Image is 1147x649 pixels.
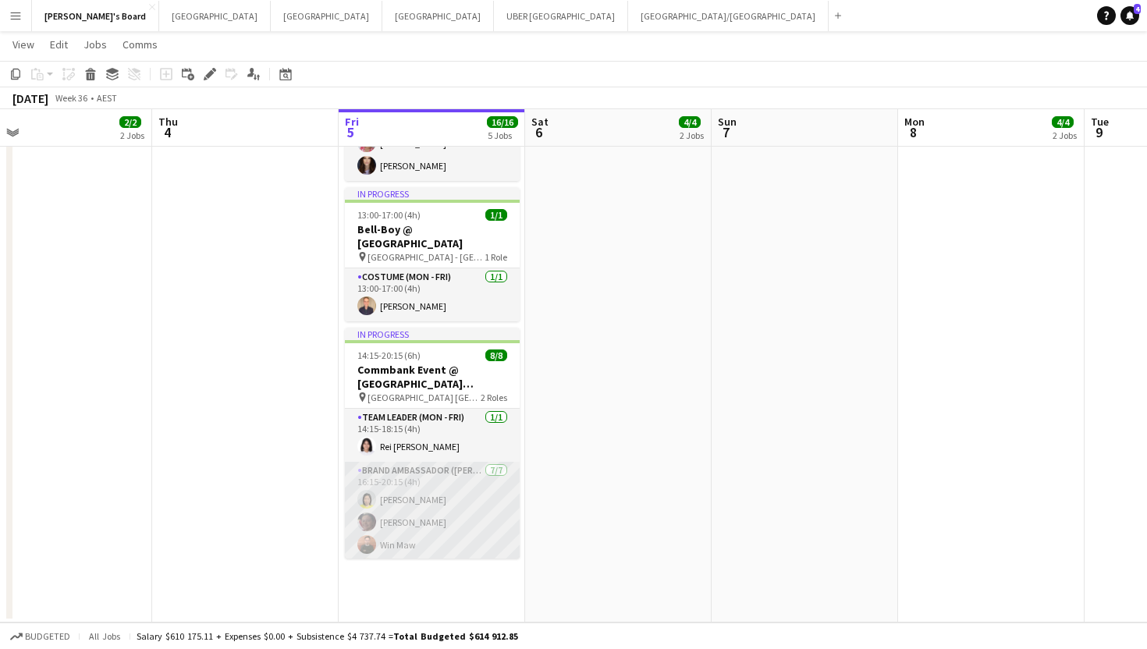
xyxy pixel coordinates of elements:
app-card-role: Team Leader (Mon - Fri)1/114:15-18:15 (4h)Rei [PERSON_NAME] [345,409,520,462]
span: 4/4 [679,116,701,128]
span: 2 Roles [481,392,507,403]
button: [GEOGRAPHIC_DATA] [159,1,271,31]
h3: Bell-Boy @ [GEOGRAPHIC_DATA] [345,222,520,250]
span: Fri [345,115,359,129]
span: 1/1 [485,209,507,221]
span: Jobs [83,37,107,51]
button: Budgeted [8,628,73,645]
div: AEST [97,92,117,104]
span: 2/2 [119,116,141,128]
span: Budgeted [25,631,70,642]
span: 4/4 [1052,116,1074,128]
button: [PERSON_NAME]'s Board [32,1,159,31]
a: 4 [1120,6,1139,25]
span: 6 [529,123,549,141]
button: [GEOGRAPHIC_DATA]/[GEOGRAPHIC_DATA] [628,1,829,31]
span: 9 [1088,123,1109,141]
app-job-card: In progress14:15-20:15 (6h)8/8Commbank Event @ [GEOGRAPHIC_DATA] [GEOGRAPHIC_DATA] [GEOGRAPHIC_DA... [345,328,520,559]
span: Mon [904,115,925,129]
span: 5 [343,123,359,141]
div: Salary $610 175.11 + Expenses $0.00 + Subsistence $4 737.74 = [137,630,518,642]
div: In progress [345,187,520,200]
span: Sat [531,115,549,129]
div: 5 Jobs [488,129,517,141]
a: Edit [44,34,74,55]
div: 2 Jobs [120,129,144,141]
span: Comms [123,37,158,51]
span: Total Budgeted $614 912.85 [393,630,518,642]
app-job-card: In progress13:00-17:00 (4h)1/1Bell-Boy @ [GEOGRAPHIC_DATA] [GEOGRAPHIC_DATA] - [GEOGRAPHIC_DATA]1... [345,187,520,321]
span: 4 [1134,4,1141,14]
span: [GEOGRAPHIC_DATA] [GEOGRAPHIC_DATA] [368,392,481,403]
a: Comms [116,34,164,55]
span: 16/16 [487,116,518,128]
div: 2 Jobs [680,129,704,141]
span: Thu [158,115,178,129]
span: 8 [902,123,925,141]
span: 4 [156,123,178,141]
span: Edit [50,37,68,51]
span: 1 Role [485,251,507,263]
span: Sun [718,115,737,129]
div: 2 Jobs [1053,129,1077,141]
span: All jobs [86,630,123,642]
span: View [12,37,34,51]
div: [DATE] [12,90,48,106]
span: 7 [716,123,737,141]
a: View [6,34,41,55]
span: 14:15-20:15 (6h) [357,349,421,361]
span: 13:00-17:00 (4h) [357,209,421,221]
span: 8/8 [485,349,507,361]
a: Jobs [77,34,113,55]
span: [GEOGRAPHIC_DATA] - [GEOGRAPHIC_DATA] [368,251,485,263]
app-card-role: Costume (Mon - Fri)1/113:00-17:00 (4h)[PERSON_NAME] [345,268,520,321]
button: [GEOGRAPHIC_DATA] [382,1,494,31]
span: Tue [1091,115,1109,129]
button: [GEOGRAPHIC_DATA] [271,1,382,31]
button: UBER [GEOGRAPHIC_DATA] [494,1,628,31]
div: In progress [345,328,520,340]
span: Week 36 [51,92,91,104]
h3: Commbank Event @ [GEOGRAPHIC_DATA] [GEOGRAPHIC_DATA] [345,363,520,391]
